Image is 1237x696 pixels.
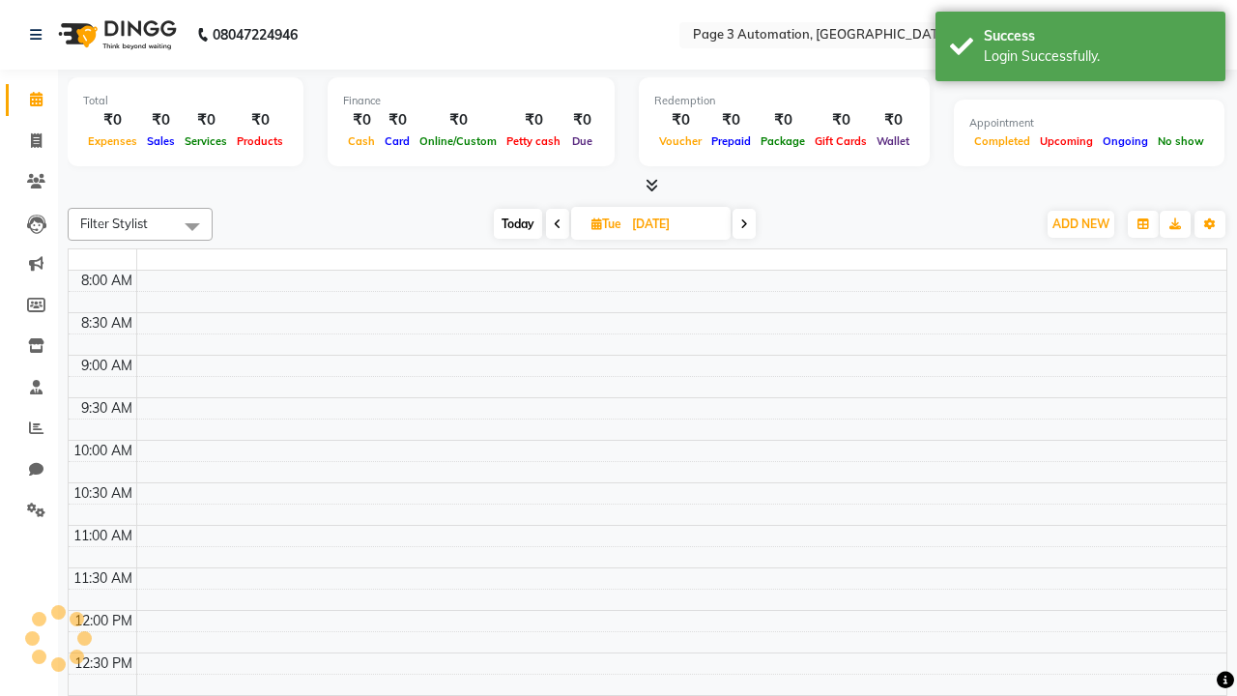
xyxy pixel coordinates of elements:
[71,611,136,631] div: 12:00 PM
[984,26,1211,46] div: Success
[343,134,380,148] span: Cash
[810,134,872,148] span: Gift Cards
[494,209,542,239] span: Today
[756,134,810,148] span: Package
[343,109,380,131] div: ₹0
[142,109,180,131] div: ₹0
[80,216,148,231] span: Filter Stylist
[380,134,415,148] span: Card
[756,109,810,131] div: ₹0
[502,109,565,131] div: ₹0
[984,46,1211,67] div: Login Successfully.
[502,134,565,148] span: Petty cash
[343,93,599,109] div: Finance
[70,483,136,504] div: 10:30 AM
[180,109,232,131] div: ₹0
[180,134,232,148] span: Services
[232,109,288,131] div: ₹0
[654,109,706,131] div: ₹0
[83,134,142,148] span: Expenses
[872,134,914,148] span: Wallet
[83,93,288,109] div: Total
[1052,217,1109,231] span: ADD NEW
[567,134,597,148] span: Due
[706,134,756,148] span: Prepaid
[415,109,502,131] div: ₹0
[626,210,723,239] input: 2025-09-02
[1153,134,1209,148] span: No show
[232,134,288,148] span: Products
[71,653,136,674] div: 12:30 PM
[1048,211,1114,238] button: ADD NEW
[77,356,136,376] div: 9:00 AM
[70,441,136,461] div: 10:00 AM
[654,134,706,148] span: Voucher
[70,526,136,546] div: 11:00 AM
[77,313,136,333] div: 8:30 AM
[565,109,599,131] div: ₹0
[872,109,914,131] div: ₹0
[415,134,502,148] span: Online/Custom
[83,109,142,131] div: ₹0
[70,568,136,589] div: 11:30 AM
[142,134,180,148] span: Sales
[77,271,136,291] div: 8:00 AM
[654,93,914,109] div: Redemption
[1098,134,1153,148] span: Ongoing
[969,134,1035,148] span: Completed
[587,217,626,231] span: Tue
[969,115,1209,131] div: Appointment
[1035,134,1098,148] span: Upcoming
[77,398,136,419] div: 9:30 AM
[213,8,298,62] b: 08047224946
[380,109,415,131] div: ₹0
[49,8,182,62] img: logo
[810,109,872,131] div: ₹0
[706,109,756,131] div: ₹0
